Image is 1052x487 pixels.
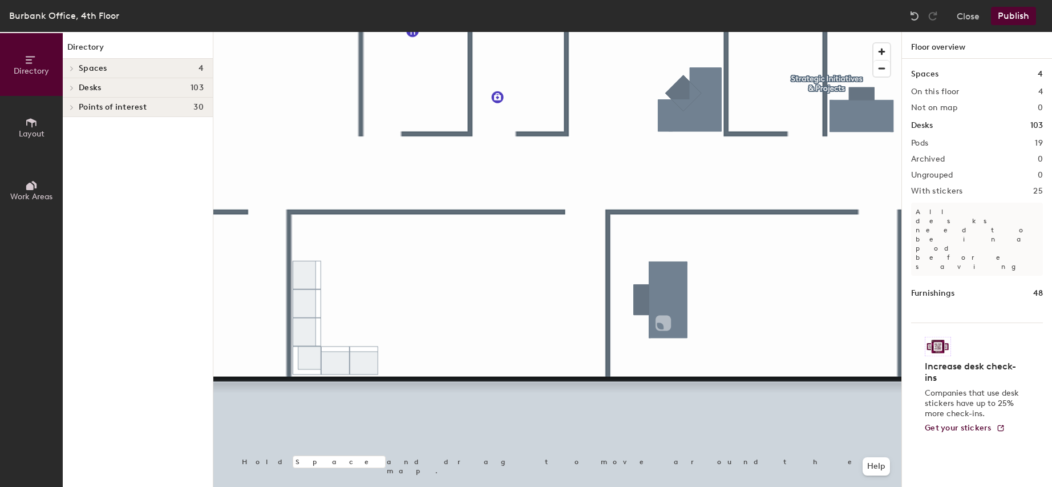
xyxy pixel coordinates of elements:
button: Close [957,7,980,25]
span: Work Areas [10,192,52,202]
h2: With stickers [911,187,963,196]
h2: 25 [1033,187,1043,196]
h2: 0 [1038,103,1043,112]
button: Help [863,457,890,476]
h2: 19 [1035,139,1043,148]
h2: 0 [1038,171,1043,180]
h1: Desks [911,119,933,132]
span: Points of interest [79,103,147,112]
span: Get your stickers [925,423,992,433]
a: Get your stickers [925,424,1005,433]
h1: Furnishings [911,287,954,300]
h4: Increase desk check-ins [925,361,1022,384]
h1: 48 [1033,287,1043,300]
h2: 0 [1038,155,1043,164]
h1: Directory [63,41,213,59]
p: All desks need to be in a pod before saving [911,203,1043,276]
h1: 4 [1038,68,1043,81]
button: Publish [991,7,1036,25]
span: 4 [199,64,204,73]
span: 103 [191,83,204,92]
h2: On this floor [911,87,960,96]
h1: Spaces [911,68,938,81]
h1: 103 [1030,119,1043,132]
h1: Floor overview [902,32,1052,59]
div: Burbank Office, 4th Floor [9,9,119,23]
p: Companies that use desk stickers have up to 25% more check-ins. [925,388,1022,419]
h2: Ungrouped [911,171,953,180]
img: Redo [927,10,938,22]
h2: Not on map [911,103,957,112]
h2: Archived [911,155,945,164]
span: Spaces [79,64,107,73]
img: Undo [909,10,920,22]
span: Directory [14,66,49,76]
span: Desks [79,83,101,92]
h2: 4 [1038,87,1043,96]
img: Sticker logo [925,337,951,356]
span: Layout [19,129,44,139]
span: 30 [193,103,204,112]
h2: Pods [911,139,928,148]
